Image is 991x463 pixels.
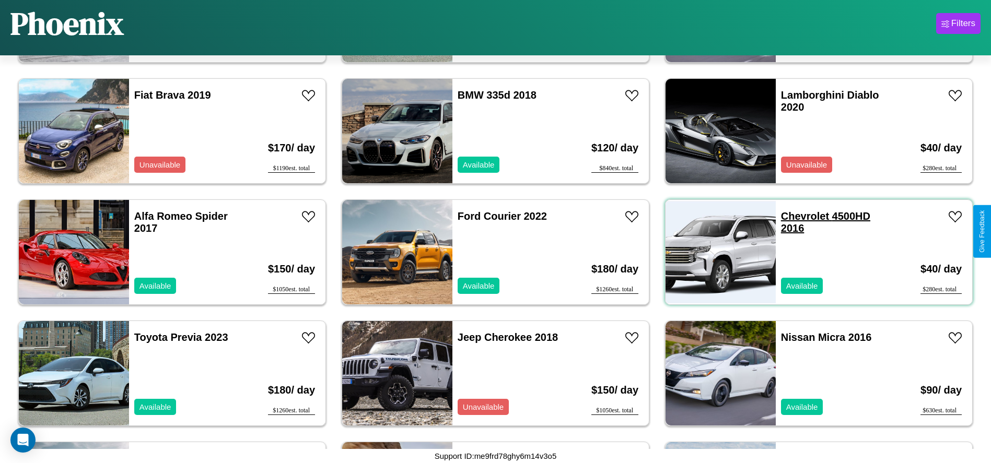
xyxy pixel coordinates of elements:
[920,132,962,164] h3: $ 40 / day
[268,374,315,407] h3: $ 180 / day
[134,89,211,101] a: Fiat Brava 2019
[458,331,558,343] a: Jeep Cherokee 2018
[786,400,818,414] p: Available
[591,132,638,164] h3: $ 120 / day
[134,331,228,343] a: Toyota Previa 2023
[10,428,36,453] div: Open Intercom Messenger
[139,158,180,172] p: Unavailable
[591,374,638,407] h3: $ 150 / day
[139,279,171,293] p: Available
[134,210,228,234] a: Alfa Romeo Spider 2017
[463,279,495,293] p: Available
[591,286,638,294] div: $ 1260 est. total
[978,210,986,253] div: Give Feedback
[786,158,827,172] p: Unavailable
[10,2,124,45] h1: Phoenix
[781,331,871,343] a: Nissan Micra 2016
[781,89,879,113] a: Lamborghini Diablo 2020
[781,210,870,234] a: Chevrolet 4500HD 2016
[268,132,315,164] h3: $ 170 / day
[268,407,315,415] div: $ 1260 est. total
[951,18,975,29] div: Filters
[463,400,504,414] p: Unavailable
[268,286,315,294] div: $ 1050 est. total
[463,158,495,172] p: Available
[458,89,537,101] a: BMW 335d 2018
[268,164,315,173] div: $ 1190 est. total
[786,279,818,293] p: Available
[936,13,981,34] button: Filters
[591,253,638,286] h3: $ 180 / day
[591,164,638,173] div: $ 840 est. total
[920,374,962,407] h3: $ 90 / day
[920,253,962,286] h3: $ 40 / day
[435,449,556,463] p: Support ID: me9frd78ghy6m14v3o5
[920,407,962,415] div: $ 630 est. total
[591,407,638,415] div: $ 1050 est. total
[268,253,315,286] h3: $ 150 / day
[920,286,962,294] div: $ 280 est. total
[458,210,547,222] a: Ford Courier 2022
[139,400,171,414] p: Available
[920,164,962,173] div: $ 280 est. total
